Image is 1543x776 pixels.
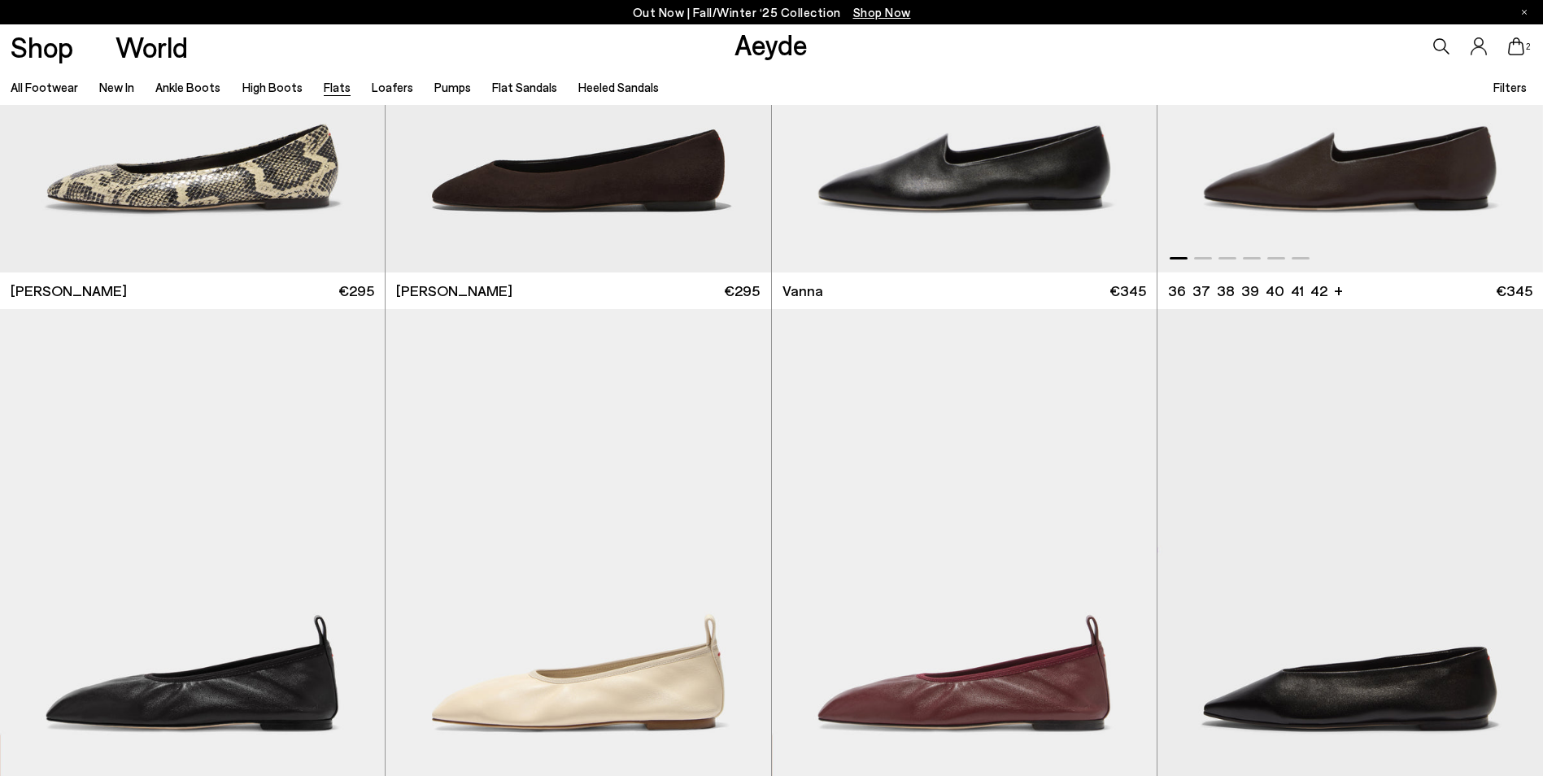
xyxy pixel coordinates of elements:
a: Vanna €345 [772,272,1157,309]
span: Vanna [782,281,823,301]
a: Aeyde [734,27,808,61]
li: 38 [1217,281,1235,301]
a: Ankle Boots [155,80,220,94]
li: 39 [1241,281,1259,301]
li: 37 [1192,281,1210,301]
a: 36 37 38 39 40 41 42 + €345 [1157,272,1543,309]
span: €295 [338,281,374,301]
a: Shop [11,33,73,61]
li: + [1334,279,1343,301]
span: [PERSON_NAME] [11,281,127,301]
p: Out Now | Fall/Winter ‘25 Collection [633,2,911,23]
li: 36 [1168,281,1186,301]
a: World [116,33,188,61]
span: €345 [1109,281,1146,301]
span: Navigate to /collections/new-in [853,5,911,20]
a: New In [99,80,134,94]
span: Filters [1493,80,1527,94]
span: €345 [1496,281,1532,301]
a: High Boots [242,80,303,94]
li: 42 [1310,281,1327,301]
span: 2 [1524,42,1532,51]
ul: variant [1168,281,1323,301]
li: 40 [1266,281,1284,301]
span: €295 [724,281,760,301]
a: [PERSON_NAME] €295 [386,272,770,309]
li: 41 [1291,281,1304,301]
a: Loafers [372,80,413,94]
a: Flat Sandals [492,80,557,94]
a: All Footwear [11,80,78,94]
span: [PERSON_NAME] [396,281,512,301]
a: Flats [324,80,351,94]
a: 2 [1508,37,1524,55]
a: Pumps [434,80,471,94]
a: Heeled Sandals [578,80,659,94]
